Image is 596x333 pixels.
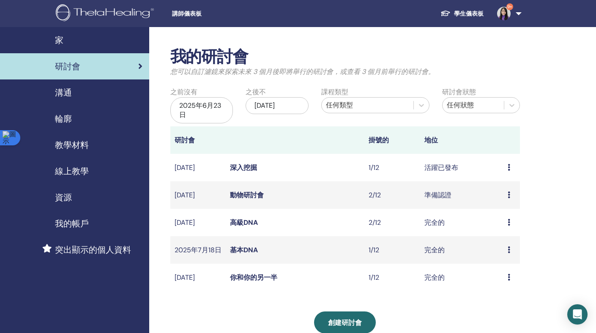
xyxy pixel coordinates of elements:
font: 2/12 [369,191,381,199]
font: 家 [55,35,63,46]
font: 任何狀態 [447,101,474,109]
font: 研討會 [55,61,80,72]
font: 9+ [507,4,512,9]
font: 1/12 [369,163,379,172]
a: 你和你的另一半 [230,273,277,282]
a: 基本DNA [230,246,258,254]
font: 線上教學 [55,166,89,177]
font: 創建研討會 [328,318,362,327]
font: 溝通 [55,87,72,98]
img: logo.png [56,4,157,23]
font: 資源 [55,192,72,203]
font: 完全的 [424,246,445,254]
font: [DATE] [175,273,195,282]
font: [DATE] [254,101,275,110]
img: default.jpg [497,7,511,20]
font: 完全的 [424,218,445,227]
font: 之前沒有 [170,87,197,96]
a: 動物研討會 [230,191,264,199]
font: 我的研討會 [170,46,249,67]
font: 您可以自訂濾鏡來探索未來 3 個月後即將舉行的研討會，或查看 3 個月前舉行的研討會。 [170,67,435,76]
font: 學生儀表板 [454,10,484,17]
font: 掛號的 [369,136,389,145]
font: 輪廓 [55,113,72,124]
font: 1/12 [369,273,379,282]
img: graduation-cap-white.svg [440,10,451,17]
font: 準備認證 [424,191,451,199]
font: 突出顯示的個人資料 [55,244,131,255]
font: 教學材料 [55,139,89,150]
a: 學生儀表板 [434,5,490,22]
font: 任何類型 [326,101,353,109]
font: 課程類型 [321,87,348,96]
font: 2/12 [369,218,381,227]
font: 地位 [424,136,438,145]
font: [DATE] [175,163,195,172]
font: 之後不 [246,87,266,96]
font: [DATE] [175,218,195,227]
font: 完全的 [424,273,445,282]
font: 1/12 [369,246,379,254]
a: 深入挖掘 [230,163,257,172]
font: 活躍已發布 [424,163,458,172]
div: Open Intercom Messenger [567,304,588,325]
font: 研討會狀態 [442,87,476,96]
font: 2025年7月18日 [175,246,221,254]
a: 高級DNA [230,218,258,227]
font: 2025年6月23日 [179,101,221,119]
font: 研討會 [175,136,195,145]
font: 講師儀表板 [172,10,202,17]
font: 我的帳戶 [55,218,89,229]
font: [DATE] [175,191,195,199]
